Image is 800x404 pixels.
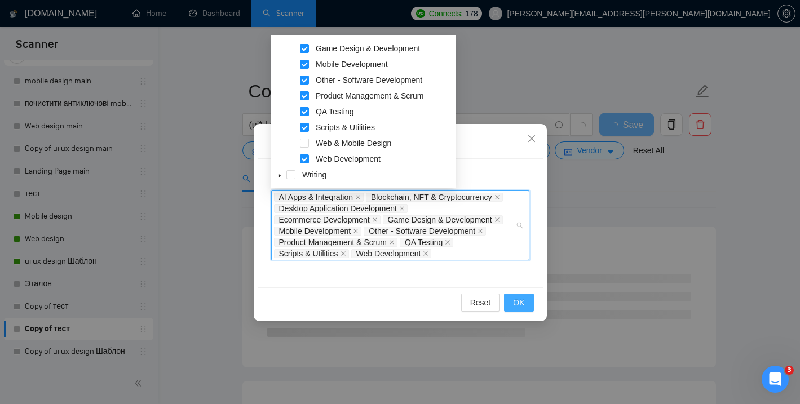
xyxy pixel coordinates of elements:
span: close [478,228,483,234]
span: QA Testing [316,107,353,116]
span: Web Development [351,249,432,258]
span: Blockchain, NFT & Cryptocurrency [366,193,502,202]
span: close [445,239,450,245]
span: Product Management & Scrum [313,89,454,103]
span: Web Development [316,154,381,163]
span: Other - Software Development [369,227,475,235]
span: Game Design & Development [313,42,454,55]
span: Product Management & Scrum [316,91,423,100]
span: AI Apps & Integration [279,193,353,201]
input: Select Categories [434,249,436,258]
span: close [341,251,346,256]
span: Mobile Development [279,227,351,235]
span: close [389,239,395,245]
span: Mobile Development [316,60,388,69]
button: OK [504,294,533,312]
span: Scripts & Utilities [316,123,375,132]
span: Blockchain, NFT & Cryptocurrency [371,193,492,201]
span: Web Development [313,152,454,166]
button: Close [516,124,547,154]
span: Other - Software Development [313,73,454,87]
span: Product Management & Scrum [279,238,387,246]
span: Writing [300,168,454,181]
span: AI Apps & Integration [274,193,364,202]
span: Writing [302,170,326,179]
span: Desktop Application Development [274,204,408,213]
span: Reset [470,296,491,309]
span: Web & Mobile Design [313,136,454,150]
span: close [494,194,500,200]
span: Product Management & Scrum [274,238,397,247]
span: close [423,251,428,256]
span: 3 [785,366,794,375]
span: Ecommerce Development [274,215,381,224]
span: Other - Software Development [316,76,422,85]
span: Other - Software Development [364,227,486,236]
span: Game Design & Development [383,215,503,224]
span: QA Testing [405,238,443,246]
span: Desktop Application Development [279,205,397,212]
span: Game Design & Development [316,44,420,53]
span: Scripts & Utilities [313,121,454,134]
span: Scripts & Utilities [279,250,338,258]
span: close [353,228,359,234]
span: Web & Mobile Design [316,139,391,148]
span: close [355,194,361,200]
iframe: Intercom live chat [762,366,789,393]
span: close [372,217,378,223]
span: QA Testing [313,105,454,118]
span: close [399,206,405,211]
span: close [494,217,500,223]
button: Reset [461,294,500,312]
span: Mobile Development [313,57,454,71]
span: close [527,134,536,143]
span: Web Development [356,250,421,258]
span: QA Testing [400,238,453,247]
span: Mobile Development [274,227,362,236]
span: Ecommerce Development [279,216,370,224]
span: caret-down [277,173,282,179]
span: OK [513,296,524,309]
span: Game Design & Development [388,216,492,224]
span: Scripts & Utilities [274,249,349,258]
